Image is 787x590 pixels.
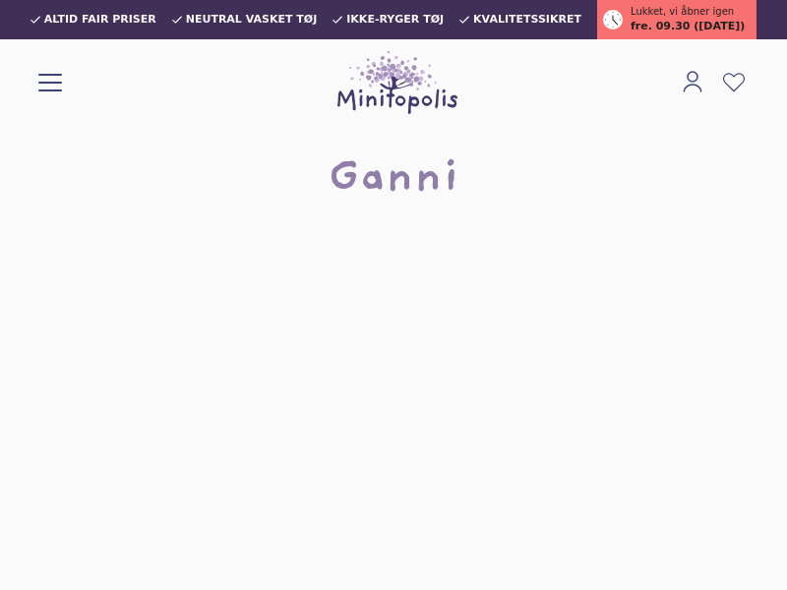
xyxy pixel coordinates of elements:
span: Ikke-ryger tøj [346,14,444,26]
img: Minitopolis logo [337,51,457,114]
h1: Ganni [328,149,459,212]
span: Altid fair priser [44,14,156,26]
span: Lukket, vi åbner igen [631,4,734,19]
span: Kvalitetssikret [473,14,581,26]
span: fre. 09.30 ([DATE]) [631,19,745,35]
span: Neutral vasket tøj [186,14,318,26]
